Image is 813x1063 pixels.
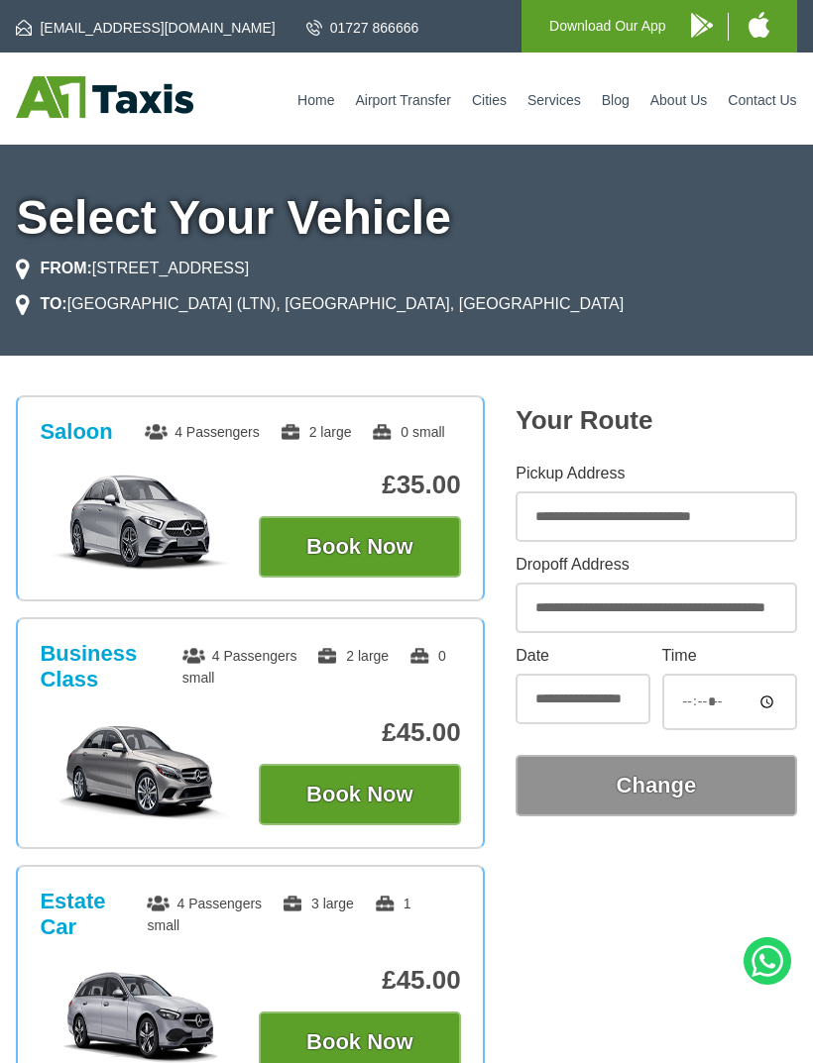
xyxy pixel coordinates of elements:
[259,470,461,500] p: £35.00
[16,292,624,316] li: [GEOGRAPHIC_DATA] (LTN), [GEOGRAPHIC_DATA], [GEOGRAPHIC_DATA]
[316,648,389,664] span: 2 large
[259,965,461,996] p: £45.00
[40,295,66,312] strong: TO:
[16,257,249,280] li: [STREET_ADDRESS]
[662,648,797,664] label: Time
[728,92,796,108] a: Contact Us
[182,648,446,686] span: 0 small
[355,92,450,108] a: Airport Transfer
[297,92,334,108] a: Home
[259,717,461,748] p: £45.00
[749,12,769,38] img: A1 Taxis iPhone App
[182,648,297,664] span: 4 Passengers
[516,755,796,816] button: Change
[527,92,581,108] a: Services
[16,194,796,242] h1: Select Your Vehicle
[516,466,796,481] label: Pickup Address
[282,896,354,911] span: 3 large
[40,641,181,692] h3: Business Class
[16,18,275,38] a: [EMAIL_ADDRESS][DOMAIN_NAME]
[16,76,193,118] img: A1 Taxis St Albans LTD
[259,516,461,578] button: Book Now
[472,92,507,108] a: Cities
[40,473,242,572] img: Saloon
[549,14,666,39] p: Download Our App
[259,764,461,825] button: Book Now
[145,424,260,440] span: 4 Passengers
[371,424,444,440] span: 0 small
[516,557,796,573] label: Dropoff Address
[40,889,147,940] h3: Estate Car
[516,648,650,664] label: Date
[40,419,112,445] h3: Saloon
[650,92,708,108] a: About Us
[280,424,352,440] span: 2 large
[306,18,419,38] a: 01727 866666
[516,405,796,436] h2: Your Route
[147,896,262,911] span: 4 Passengers
[602,92,630,108] a: Blog
[691,13,713,38] img: A1 Taxis Android App
[40,260,91,276] strong: FROM:
[40,720,242,819] img: Business Class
